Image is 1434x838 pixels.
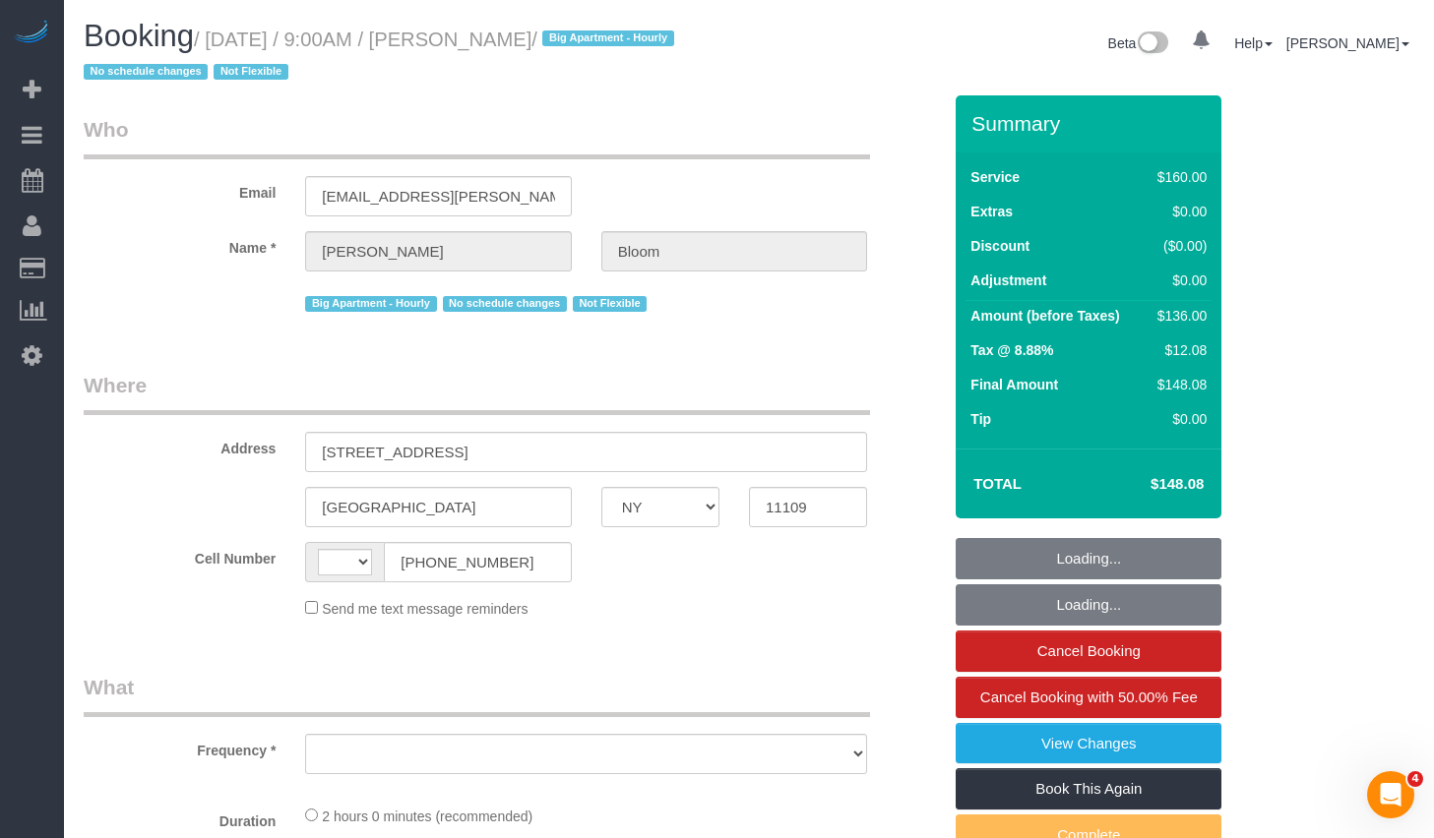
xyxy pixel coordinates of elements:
[956,630,1221,672] a: Cancel Booking
[305,176,571,216] input: Email
[305,487,571,527] input: City
[69,176,290,203] label: Email
[69,432,290,458] label: Address
[305,296,436,312] span: Big Apartment - Hourly
[970,270,1046,290] label: Adjustment
[1136,31,1168,57] img: New interface
[973,475,1022,492] strong: Total
[443,296,567,312] span: No schedule changes
[84,64,208,80] span: No schedule changes
[1150,340,1207,360] div: $12.08
[384,542,571,582] input: Cell Number
[542,30,673,46] span: Big Apartment - Hourly
[970,375,1058,394] label: Final Amount
[1150,306,1207,326] div: $136.00
[970,167,1020,187] label: Service
[749,487,867,527] input: Zip Code
[970,340,1053,360] label: Tax @ 8.88%
[84,19,194,53] span: Booking
[956,723,1221,764] a: View Changes
[69,805,290,831] label: Duration
[971,112,1212,135] h3: Summary
[12,20,51,47] img: Automaid Logo
[601,231,867,271] input: Last Name
[1091,476,1204,493] h4: $148.08
[1407,771,1423,787] span: 4
[1150,409,1207,429] div: $0.00
[84,673,870,717] legend: What
[69,542,290,569] label: Cell Number
[1150,202,1207,221] div: $0.00
[305,231,571,271] input: First Name
[1108,35,1169,51] a: Beta
[84,29,680,84] small: / [DATE] / 9:00AM / [PERSON_NAME]
[970,202,1013,221] label: Extras
[573,296,648,312] span: Not Flexible
[1150,167,1207,187] div: $160.00
[1150,236,1207,256] div: ($0.00)
[69,734,290,760] label: Frequency *
[1234,35,1273,51] a: Help
[970,236,1029,256] label: Discount
[322,808,532,824] span: 2 hours 0 minutes (recommended)
[322,601,528,617] span: Send me text message reminders
[1150,270,1207,290] div: $0.00
[84,371,870,415] legend: Where
[84,115,870,159] legend: Who
[956,677,1221,718] a: Cancel Booking with 50.00% Fee
[69,231,290,258] label: Name *
[956,768,1221,809] a: Book This Again
[1367,771,1414,818] iframe: Intercom live chat
[970,306,1119,326] label: Amount (before Taxes)
[214,64,288,80] span: Not Flexible
[980,688,1198,705] span: Cancel Booking with 50.00% Fee
[970,409,991,429] label: Tip
[1286,35,1409,51] a: [PERSON_NAME]
[1150,375,1207,394] div: $148.08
